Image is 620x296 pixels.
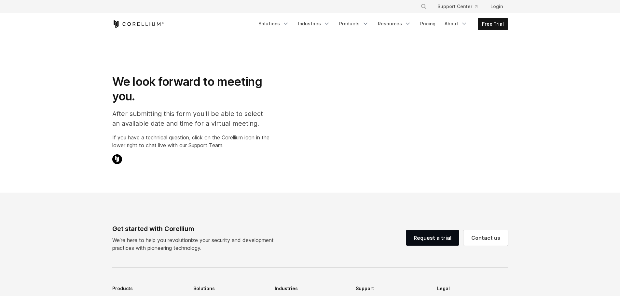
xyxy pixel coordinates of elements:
h1: We look forward to meeting you. [112,74,269,104]
a: Free Trial [478,18,508,30]
a: Login [485,1,508,12]
a: Pricing [416,18,439,30]
a: Corellium Home [112,20,164,28]
a: Industries [294,18,334,30]
div: Get started with Corellium [112,224,279,234]
a: Resources [374,18,415,30]
a: Contact us [463,230,508,246]
p: We’re here to help you revolutionize your security and development practices with pioneering tech... [112,236,279,252]
a: About [441,18,471,30]
div: Navigation Menu [255,18,508,30]
a: Solutions [255,18,293,30]
div: Navigation Menu [413,1,508,12]
a: Support Center [432,1,483,12]
p: After submitting this form you'll be able to select an available date and time for a virtual meet... [112,109,269,128]
p: If you have a technical question, click on the Corellium icon in the lower right to chat live wit... [112,134,269,149]
button: Search [418,1,430,12]
img: Corellium Chat Icon [112,154,122,164]
a: Products [335,18,373,30]
a: Request a trial [406,230,459,246]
